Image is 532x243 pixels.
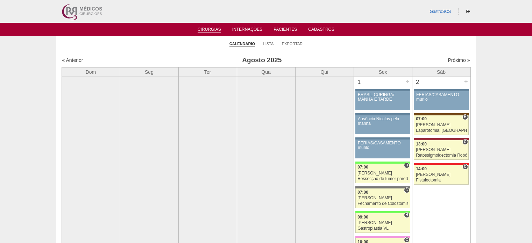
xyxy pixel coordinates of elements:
div: BRASIL CURINGA/ MANHÃ E TARDE [358,93,408,102]
a: Próximo » [448,57,470,63]
span: 13:00 [416,142,427,146]
th: Ter [178,67,237,77]
a: BRASIL CURINGA/ MANHÃ E TARDE [355,91,410,110]
a: GastroSCS [430,9,451,14]
a: C 13:00 [PERSON_NAME] Retossigmoidectomia Robótica [414,140,468,160]
div: Key: Aviso [355,113,410,115]
a: FÉRIAS/CASAMENTO murilo [355,140,410,158]
div: FÉRIAS/CASAMENTO murilo [416,93,466,102]
span: Consultório [462,139,468,145]
span: Consultório [462,164,468,170]
span: Consultório [404,237,409,243]
div: + [405,77,411,86]
h3: Agosto 2025 [160,55,364,65]
th: Qui [295,67,354,77]
div: FÉRIAS/CASAMENTO murilo [358,141,408,150]
div: [PERSON_NAME] [357,171,408,176]
th: Qua [237,67,295,77]
a: « Anterior [62,57,83,63]
i: Sair [466,9,470,14]
span: Hospital [404,212,409,218]
a: H 07:00 [PERSON_NAME] Ressecção de tumor parede abdominal pélvica [355,164,410,183]
div: Key: Santa Catarina [355,186,410,188]
span: Hospital [462,114,468,120]
div: [PERSON_NAME] [416,172,467,177]
div: Key: Sírio Libanês [414,138,468,140]
a: Exportar [282,41,303,46]
a: Ausência Nicolas pela manhã [355,115,410,134]
div: Fechamento de Colostomia ou Enterostomia [357,201,408,206]
span: 14:00 [416,166,427,171]
a: H 07:00 [PERSON_NAME] Laparotomia, [GEOGRAPHIC_DATA], Drenagem, Bridas [414,115,468,135]
span: Consultório [404,187,409,193]
a: Internações [232,27,263,34]
div: Ausência Nicolas pela manhã [358,117,408,126]
a: FÉRIAS/CASAMENTO murilo [414,91,468,110]
a: Cirurgias [198,27,221,33]
div: Key: Aviso [355,137,410,140]
div: Retossigmoidectomia Robótica [416,153,467,158]
a: C 14:00 [PERSON_NAME] Fistulectomia [414,165,468,185]
div: Key: Aviso [355,89,410,91]
div: Ressecção de tumor parede abdominal pélvica [357,177,408,181]
div: Gastroplastia VL [357,226,408,231]
a: H 09:00 [PERSON_NAME] Gastroplastia VL [355,213,410,233]
th: Sáb [412,67,470,77]
div: Key: Santa Joana [414,113,468,115]
th: Dom [62,67,120,77]
th: Sex [354,67,412,77]
a: Lista [263,41,274,46]
a: C 07:00 [PERSON_NAME] Fechamento de Colostomia ou Enterostomia [355,188,410,208]
a: Pacientes [274,27,297,34]
div: Key: Brasil [355,211,410,213]
span: 07:00 [357,165,368,170]
div: [PERSON_NAME] [416,123,467,127]
div: [PERSON_NAME] [416,148,467,152]
div: Key: Albert Einstein [355,236,410,238]
a: Calendário [229,41,255,47]
span: 07:00 [416,116,427,121]
span: 09:00 [357,215,368,220]
span: 07:00 [357,190,368,195]
div: Key: Aviso [414,89,468,91]
div: Laparotomia, [GEOGRAPHIC_DATA], Drenagem, Bridas [416,128,467,133]
div: 1 [354,77,365,87]
div: 2 [412,77,423,87]
div: Fistulectomia [416,178,467,183]
div: Key: Brasil [355,162,410,164]
div: Key: Assunção [414,163,468,165]
div: + [463,77,469,86]
a: Cadastros [308,27,334,34]
div: [PERSON_NAME] [357,196,408,200]
th: Seg [120,67,178,77]
div: [PERSON_NAME] [357,221,408,225]
span: Hospital [404,163,409,168]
